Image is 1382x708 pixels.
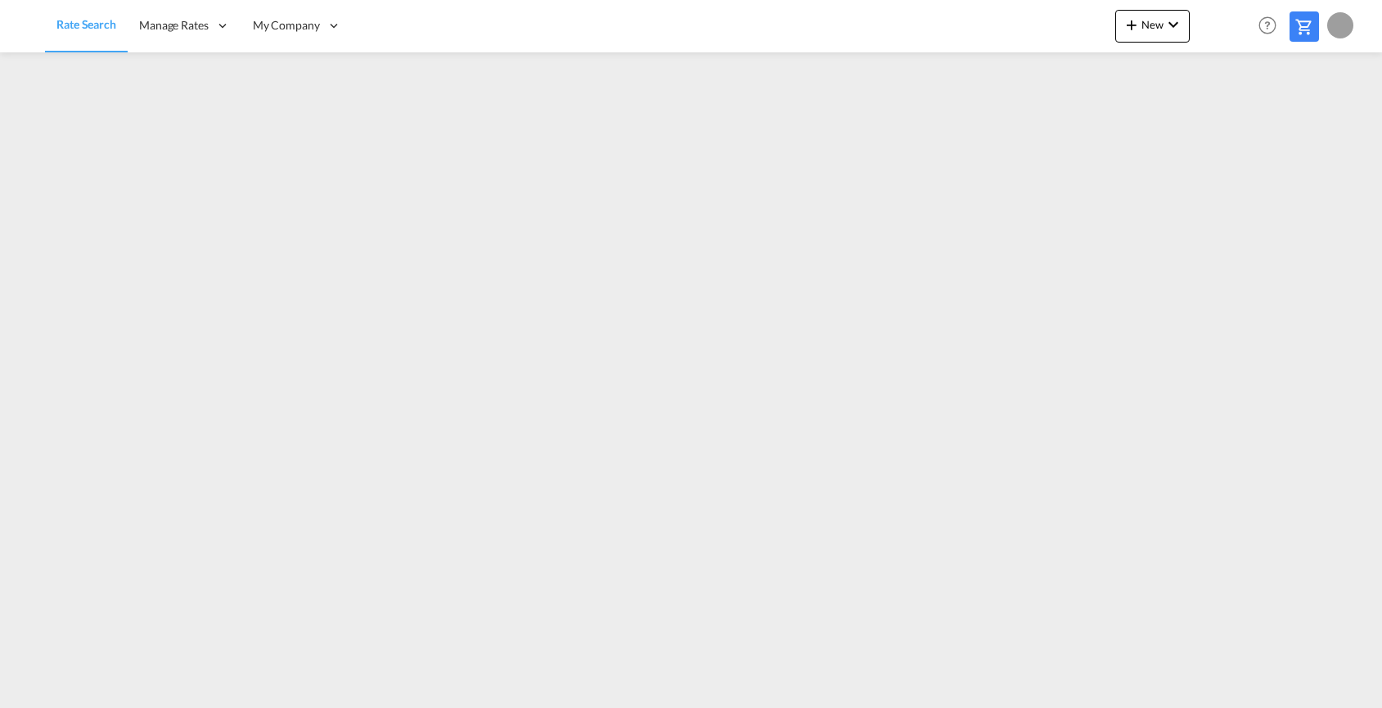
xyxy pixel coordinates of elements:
md-icon: icon-plus 400-fg [1122,15,1141,34]
span: New [1122,18,1183,31]
span: Rate Search [56,17,116,31]
span: Manage Rates [139,17,209,34]
md-icon: icon-chevron-down [1164,15,1183,34]
span: My Company [253,17,320,34]
button: icon-plus 400-fgNewicon-chevron-down [1115,10,1190,43]
span: Help [1254,11,1281,39]
div: Help [1254,11,1290,41]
